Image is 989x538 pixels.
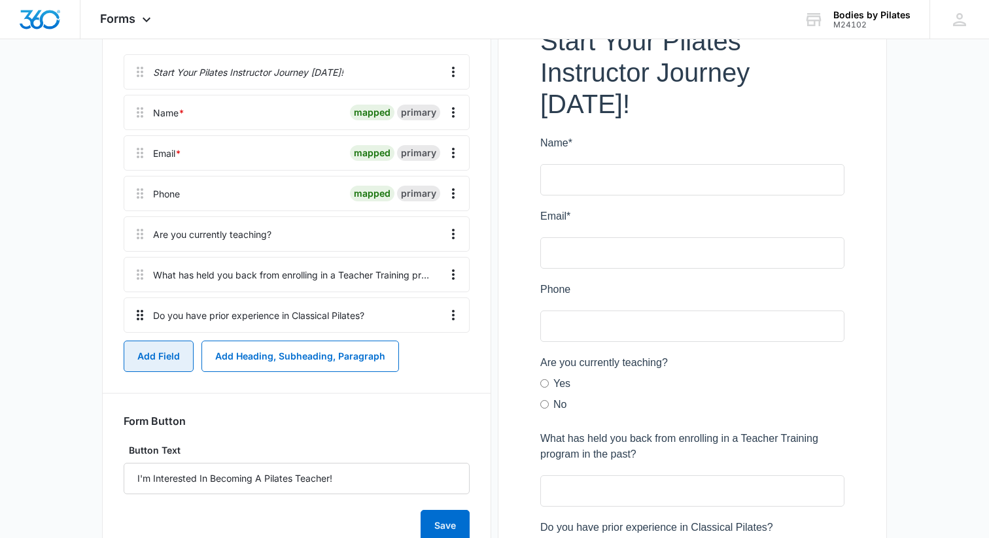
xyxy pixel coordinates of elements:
div: Do you have prior experience in Classical Pilates? [153,309,364,322]
div: Name [153,106,184,120]
div: primary [397,105,440,120]
button: Overflow Menu [443,224,464,244]
button: Overflow Menu [443,183,464,204]
span: Forms [100,12,135,25]
button: Overflow Menu [443,143,464,163]
button: Overflow Menu [443,102,464,123]
h3: Form Button [124,414,186,428]
label: No [13,371,26,387]
button: Overflow Menu [443,264,464,285]
button: Overflow Menu [443,305,464,326]
div: account id [833,20,911,29]
p: Start Your Pilates Instructor Journey [DATE]! [153,65,343,79]
div: mapped [350,145,394,161]
div: mapped [350,186,394,201]
div: mapped [350,105,394,120]
div: What has held you back from enrolling in a Teacher Training program in the past? [153,268,432,282]
label: Button Text [124,443,470,458]
button: Add Heading, Subheading, Paragraph [201,341,399,372]
button: Overflow Menu [443,61,464,82]
div: Are you currently teaching? [153,227,271,241]
div: Phone [153,187,180,201]
div: primary [397,145,440,161]
div: account name [833,10,911,20]
div: Email [153,146,181,160]
label: Yes [13,350,30,366]
button: Add Field [124,341,194,372]
div: primary [397,186,440,201]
